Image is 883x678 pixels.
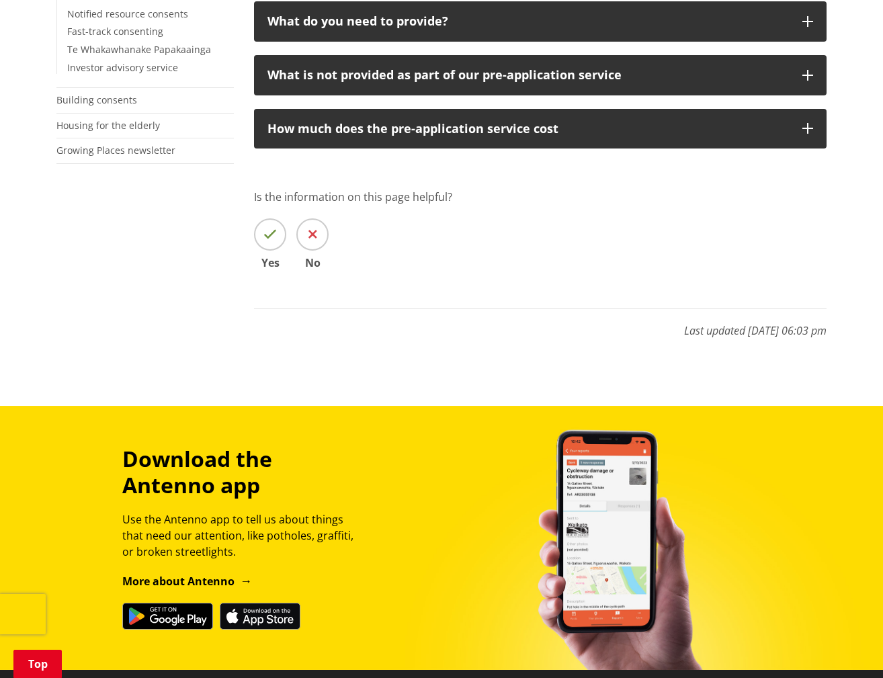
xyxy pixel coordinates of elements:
h3: Download the Antenno app [122,446,366,498]
p: Last updated [DATE] 06:03 pm [254,308,827,339]
span: Yes [254,257,286,268]
a: Investor advisory service [67,61,178,74]
span: No [296,257,329,268]
button: What is not provided as part of our pre-application service [254,55,827,95]
div: What do you need to provide? [267,15,789,28]
a: Te Whakawhanake Papakaainga [67,43,211,56]
div: How much does the pre-application service cost [267,122,789,136]
p: Is the information on this page helpful? [254,189,827,205]
a: Top [13,650,62,678]
img: Download on the App Store [220,603,300,630]
a: Fast-track consenting [67,25,163,38]
iframe: Messenger Launcher [821,622,870,670]
a: More about Antenno [122,574,252,589]
p: Use the Antenno app to tell us about things that need our attention, like potholes, graffiti, or ... [122,511,366,560]
a: Housing for the elderly [56,119,160,132]
div: What is not provided as part of our pre-application service [267,69,789,82]
a: Building consents [56,93,137,106]
button: What do you need to provide? [254,1,827,42]
button: How much does the pre-application service cost [254,109,827,149]
img: Get it on Google Play [122,603,213,630]
a: Notified resource consents [67,7,188,20]
a: Growing Places newsletter [56,144,175,157]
